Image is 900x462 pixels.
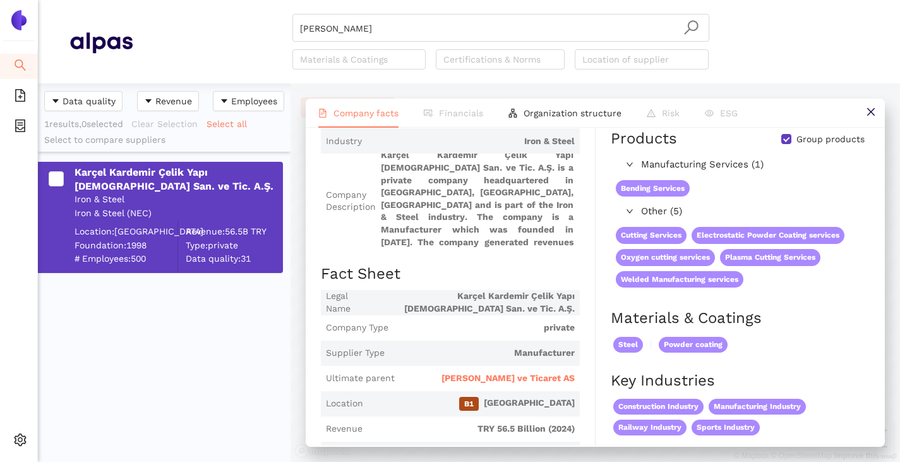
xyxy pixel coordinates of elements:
span: Sports Industry [692,420,760,435]
span: setting [14,429,27,454]
span: Supplier Type [326,347,385,360]
div: Revenue: 56.5B TRY [186,226,282,238]
span: Risk [662,108,680,118]
span: Oxygen cutting services [616,249,715,266]
span: Location [326,398,363,410]
span: Manufacturer [390,347,575,360]
span: Data quality [63,94,116,108]
span: Plasma Cutting Services [720,249,820,266]
span: [PERSON_NAME] ve Ticaret AS [441,372,575,385]
div: Iron & Steel (NEC) [75,207,282,219]
div: Select to compare suppliers [44,134,284,147]
div: Other (5) [611,202,868,222]
span: Industry [326,135,362,148]
span: Ultimate parent [326,372,395,385]
span: ESG [720,108,738,118]
div: Iron & Steel [75,193,282,206]
div: Manufacturing Services (1) [611,155,868,175]
span: Other (5) [641,204,863,219]
span: Select all [207,117,247,131]
span: file-text [318,109,327,118]
span: Iron & Steel [367,135,575,148]
img: Logo [9,10,29,30]
span: # Employees: 500 [75,253,177,265]
span: Karçel Kardemir Çelik Yapı [DEMOGRAPHIC_DATA] San. ve Tic. A.Ş. is a private company headquartere... [381,154,575,248]
span: Company Description [326,189,376,214]
span: close [866,107,876,117]
span: Data quality: 31 [186,253,282,265]
span: fund-view [424,109,433,118]
span: Group products [791,133,870,146]
span: caret-down [220,97,229,107]
span: TRY 56.5 Billion (2024) [368,423,575,435]
span: caret-down [144,97,153,107]
span: search [683,20,699,35]
span: right [626,161,633,168]
span: Company Type [326,322,388,334]
span: right [626,207,633,215]
span: container [14,115,27,140]
span: Type: private [186,239,282,252]
span: Foundation: 1998 [75,239,177,252]
span: 1 results, 0 selected [44,119,123,129]
span: Railway Industry [613,420,687,435]
span: apartment [508,109,517,118]
span: Karçel Kardemir Çelik Yapı [DEMOGRAPHIC_DATA] San. ve Tic. A.Ş. [366,290,575,315]
span: Employees [231,94,277,108]
span: B1 [459,397,479,411]
button: close [856,99,885,127]
img: Homepage [69,27,133,58]
span: Cutting Services [616,227,687,244]
span: Steel [613,337,643,353]
span: Bending Services [616,180,690,197]
span: search [14,54,27,80]
span: Financials [439,108,483,118]
span: Electrostatic Powder Coating services [692,227,844,244]
button: caret-downData quality [44,91,123,111]
span: Welded Manufacturing services [616,271,743,288]
h2: Key Industries [611,370,870,392]
span: file-add [14,85,27,110]
span: warning [647,109,656,118]
span: Organization structure [524,108,621,118]
span: Powder coating [659,337,728,353]
span: caret-down [51,97,60,107]
div: Karçel Kardemir Çelik Yapı [DEMOGRAPHIC_DATA] San. ve Tic. A.Ş. [75,166,282,194]
span: Construction Industry [613,399,704,415]
h2: Materials & Coatings [611,308,870,329]
h2: Fact Sheet [321,264,580,285]
div: Products [611,128,677,150]
button: Select all [206,114,255,134]
button: caret-downRevenue [137,91,199,111]
span: [GEOGRAPHIC_DATA] [368,397,575,411]
div: Location: [GEOGRAPHIC_DATA] [75,226,177,238]
span: eye [705,109,714,118]
span: Legal Name [326,290,361,315]
span: Company facts [333,108,399,118]
span: Revenue [155,94,192,108]
button: caret-downEmployees [213,91,284,111]
span: Manufacturing Services (1) [641,157,863,173]
span: Revenue [326,423,363,435]
span: private [393,322,575,334]
span: Manufacturing Industry [709,399,806,415]
button: Clear Selection [131,114,206,134]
